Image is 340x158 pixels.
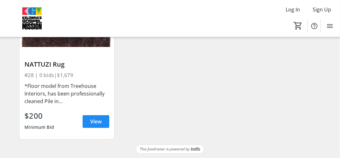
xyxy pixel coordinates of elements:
div: *Floor model from Treehouse Interiors, has been professionally cleaned Pile in [GEOGRAPHIC_DATA] ... [24,82,109,105]
a: View [83,115,109,128]
div: $200 [24,110,54,122]
button: Help [308,20,321,32]
button: Cart [292,20,304,31]
span: This fundraiser is powered by [140,146,190,152]
span: Sign Up [313,6,331,13]
button: Log In [281,4,305,15]
span: Log In [286,6,300,13]
div: Minimum Bid [24,122,54,133]
img: Trellis Logo [191,147,200,151]
div: #28 | 0 bids | $1,679 [24,71,109,80]
div: NATTUZI Rug [24,61,109,68]
span: View [90,118,102,125]
button: Sign Up [308,4,336,15]
button: Menu [323,20,336,32]
img: Kelowna's Gospel Mission's Logo [4,3,60,34]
